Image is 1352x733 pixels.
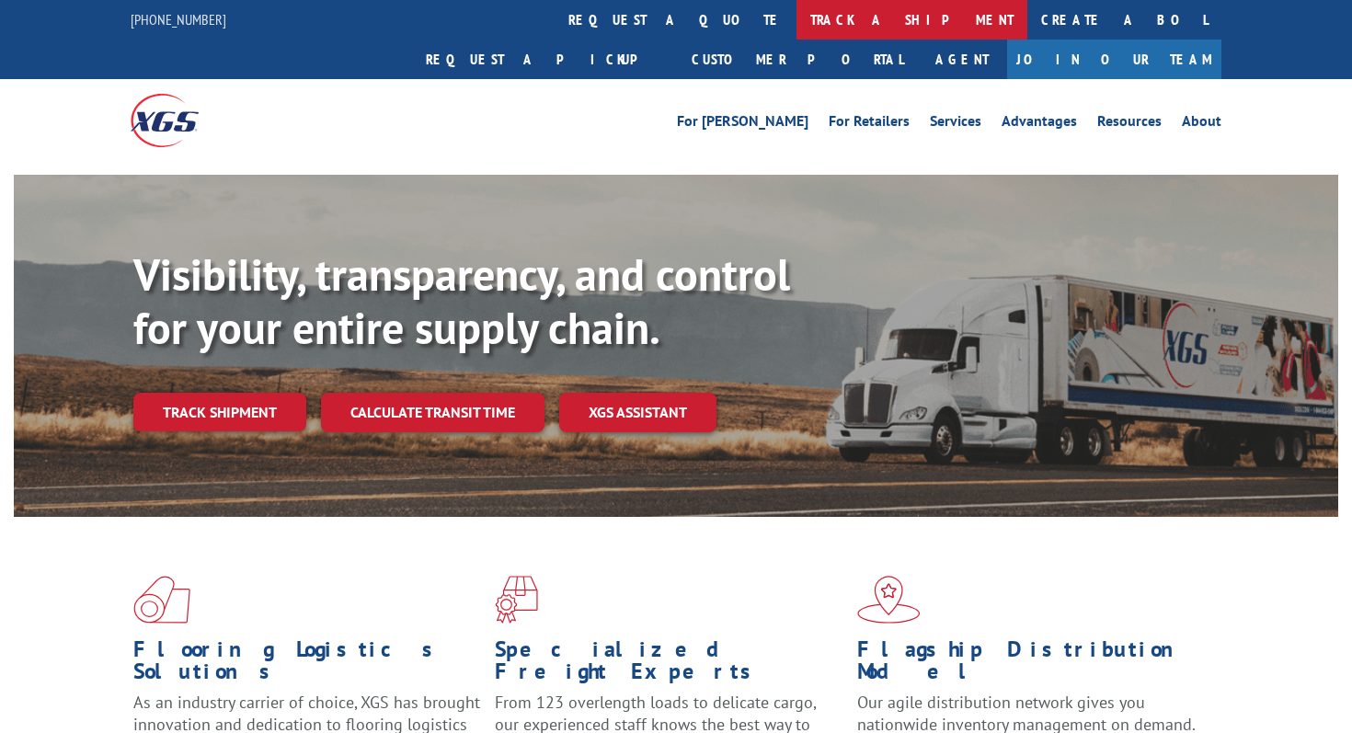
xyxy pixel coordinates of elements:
b: Visibility, transparency, and control for your entire supply chain. [133,246,790,356]
a: For [PERSON_NAME] [677,114,808,134]
a: Resources [1097,114,1162,134]
a: Customer Portal [678,40,917,79]
img: xgs-icon-focused-on-flooring-red [495,576,538,624]
a: Join Our Team [1007,40,1221,79]
img: xgs-icon-total-supply-chain-intelligence-red [133,576,190,624]
h1: Specialized Freight Experts [495,638,842,692]
a: Agent [917,40,1007,79]
a: Track shipment [133,393,306,431]
h1: Flagship Distribution Model [857,638,1205,692]
img: xgs-icon-flagship-distribution-model-red [857,576,921,624]
a: About [1182,114,1221,134]
a: XGS ASSISTANT [559,393,716,432]
a: Services [930,114,981,134]
a: Advantages [1002,114,1077,134]
a: Request a pickup [412,40,678,79]
a: Calculate transit time [321,393,544,432]
h1: Flooring Logistics Solutions [133,638,481,692]
a: For Retailers [829,114,910,134]
a: [PHONE_NUMBER] [131,10,226,29]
